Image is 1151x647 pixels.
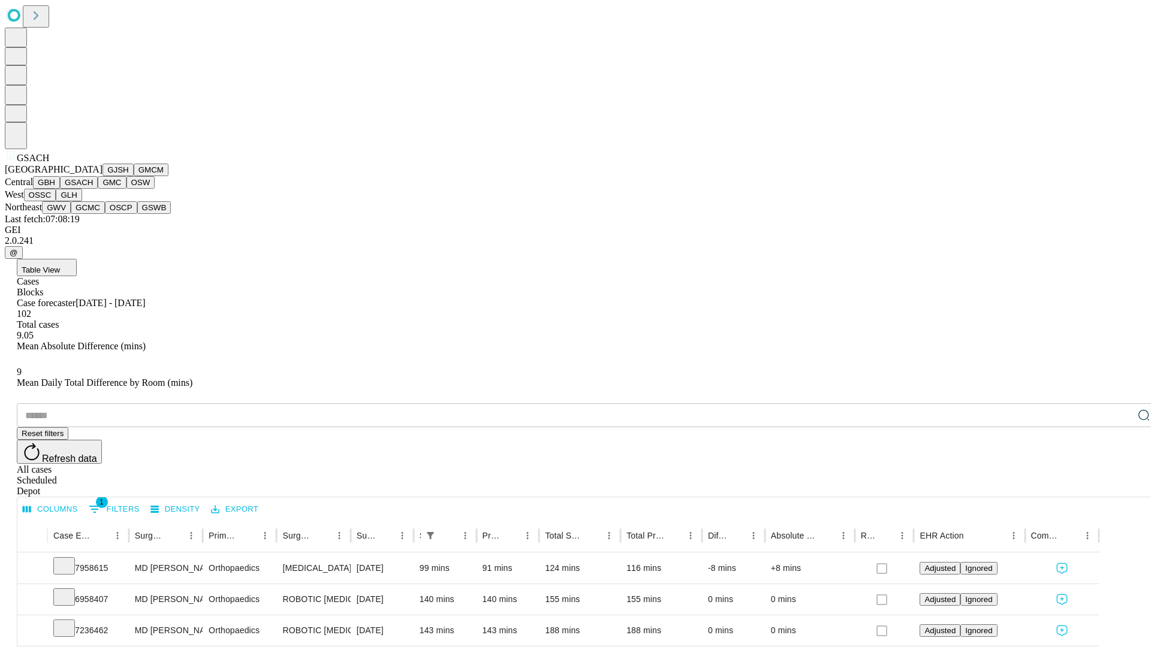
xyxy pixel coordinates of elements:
[5,246,23,259] button: @
[924,595,956,604] span: Adjusted
[17,309,31,319] span: 102
[422,527,439,544] div: 1 active filter
[771,584,849,615] div: 0 mins
[23,589,41,610] button: Expand
[5,235,1146,246] div: 2.0.241
[209,615,270,646] div: Orthopaedics
[965,595,992,604] span: Ignored
[920,562,960,575] button: Adjusted
[545,615,614,646] div: 188 mins
[53,584,123,615] div: 6958407
[924,564,956,573] span: Adjusted
[5,189,24,199] span: West
[5,214,80,224] span: Last fetch: 07:08:19
[771,615,849,646] div: 0 mins
[483,615,534,646] div: 143 mins
[42,453,97,464] span: Refresh data
[960,624,997,637] button: Ignored
[71,201,105,214] button: GCMC
[135,553,197,583] div: MD [PERSON_NAME]
[1062,527,1079,544] button: Sort
[924,626,956,635] span: Adjusted
[861,531,876,540] div: Resolved in EHR
[282,553,344,583] div: [MEDICAL_DATA] [MEDICAL_DATA]
[771,553,849,583] div: +8 mins
[457,527,474,544] button: Menu
[665,527,682,544] button: Sort
[483,553,534,583] div: 91 mins
[282,615,344,646] div: ROBOTIC [MEDICAL_DATA] KNEE TOTAL
[422,527,439,544] button: Show filters
[357,615,408,646] div: [DATE]
[109,527,126,544] button: Menu
[5,202,42,212] span: Northeast
[22,429,64,438] span: Reset filters
[894,527,911,544] button: Menu
[420,584,471,615] div: 140 mins
[135,531,165,540] div: Surgeon Name
[1031,531,1061,540] div: Comments
[96,496,108,508] span: 1
[357,531,376,540] div: Surgery Date
[626,615,696,646] div: 188 mins
[965,626,992,635] span: Ignored
[86,500,143,519] button: Show filters
[960,593,997,606] button: Ignored
[23,558,41,579] button: Expand
[331,527,348,544] button: Menu
[626,531,664,540] div: Total Predicted Duration
[519,527,536,544] button: Menu
[53,615,123,646] div: 7236462
[835,527,852,544] button: Menu
[728,527,745,544] button: Sort
[394,527,411,544] button: Menu
[17,341,146,351] span: Mean Absolute Difference (mins)
[134,164,168,176] button: GMCM
[103,164,134,176] button: GJSH
[17,440,102,464] button: Refresh data
[483,531,502,540] div: Predicted In Room Duration
[545,553,614,583] div: 124 mins
[1079,527,1096,544] button: Menu
[17,153,49,163] span: GSACH
[545,531,583,540] div: Total Scheduled Duration
[92,527,109,544] button: Sort
[105,201,137,214] button: OSCP
[33,176,60,189] button: GBH
[282,584,344,615] div: ROBOTIC [MEDICAL_DATA] KNEE TOTAL
[708,584,759,615] div: 0 mins
[965,564,992,573] span: Ignored
[314,527,331,544] button: Sort
[257,527,273,544] button: Menu
[771,531,817,540] div: Absolute Difference
[440,527,457,544] button: Sort
[17,259,77,276] button: Table View
[53,531,91,540] div: Case Epic Id
[5,164,103,174] span: [GEOGRAPHIC_DATA]
[626,553,696,583] div: 116 mins
[135,615,197,646] div: MD [PERSON_NAME]
[920,531,963,540] div: EHR Action
[53,553,123,583] div: 7958615
[135,584,197,615] div: MD [PERSON_NAME]
[502,527,519,544] button: Sort
[745,527,762,544] button: Menu
[17,330,34,340] span: 9.05
[682,527,699,544] button: Menu
[209,531,239,540] div: Primary Service
[818,527,835,544] button: Sort
[209,553,270,583] div: Orthopaedics
[23,621,41,642] button: Expand
[282,531,312,540] div: Surgery Name
[420,531,421,540] div: Scheduled In Room Duration
[5,225,1146,235] div: GEI
[601,527,617,544] button: Menu
[42,201,71,214] button: GWV
[708,553,759,583] div: -8 mins
[17,298,76,308] span: Case forecaster
[965,527,982,544] button: Sort
[1005,527,1022,544] button: Menu
[920,593,960,606] button: Adjusted
[56,189,82,201] button: GLH
[60,176,98,189] button: GSACH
